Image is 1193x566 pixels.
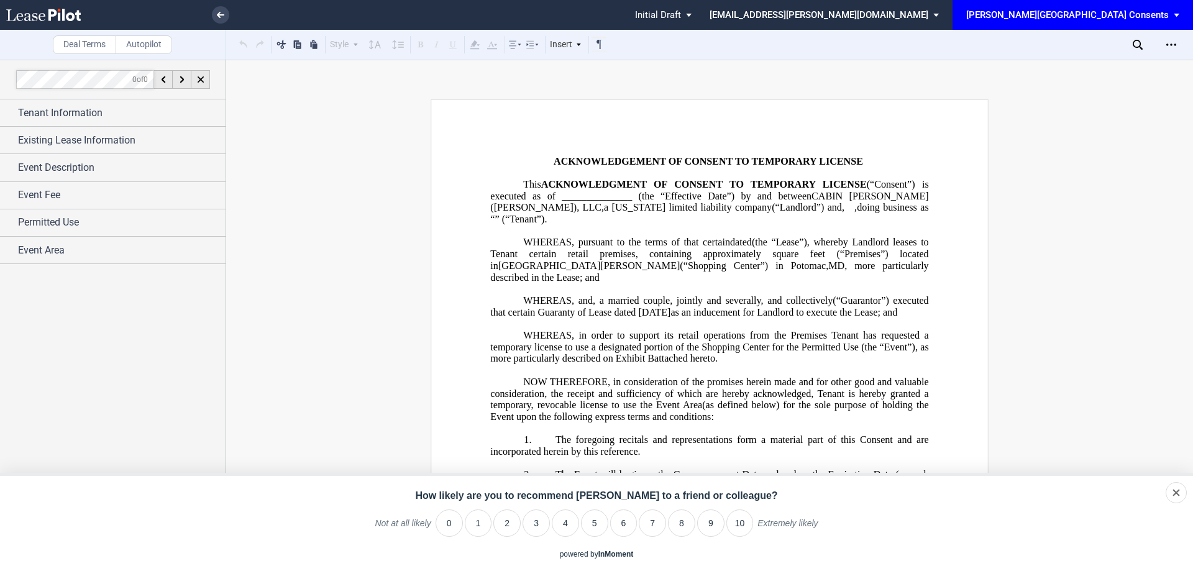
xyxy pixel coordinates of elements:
[524,434,531,445] span: 1.
[670,295,833,306] span: , jointly and severally, and collectively
[498,260,680,272] span: [GEOGRAPHIC_DATA][PERSON_NAME]
[581,509,608,537] li: 5
[493,509,521,537] li: 2
[541,179,867,190] span: ACKNOWLEDGMENT OF CONSENT TO TEMPORARY LICENSE
[854,202,857,213] span: ,
[523,509,550,537] li: 3
[524,469,531,480] span: 2.
[612,202,665,213] span: [US_STATE]
[1161,35,1181,55] div: Open Lease options menu
[828,260,844,272] span: MD
[490,330,931,364] span: WHEREAS, in order to support its retail operations from the Premises Tenant has requested a tempo...
[826,260,828,272] span: ,
[752,237,807,248] span: (the “Lease”)
[560,549,634,560] div: powered by inmoment
[647,353,654,364] a: B
[610,509,638,537] li: 6
[132,75,137,83] span: 0
[505,214,547,225] span: “Tenant”).
[842,202,844,213] span: ,
[578,295,670,306] span: and , a married couple
[53,35,116,54] label: Deal Terms
[697,509,724,537] li: 9
[490,249,931,271] span: square feet (“Premises”) located in
[669,202,772,213] span: limited liability company
[670,306,897,317] span: as an inducement for Landlord to execute the Lease; and
[18,188,60,203] span: Event Fee
[668,509,695,537] li: 8
[490,179,931,201] span: (“Consent”) is executed as of ______________ (the “Effective Date”) by and between
[680,260,783,272] span: (“Shopping Center”) in
[144,75,148,83] span: 0
[592,37,606,52] button: Toggle Control Characters
[490,399,931,422] span: (as defined below) for the sole purpose of holding the Event upon the following express terms and...
[18,106,103,121] span: Tenant Information
[730,237,752,248] span: dated
[18,160,94,175] span: Event Description
[490,202,931,224] span: doing business as “
[18,133,135,148] span: Existing Lease Information
[132,75,148,83] span: of
[490,434,931,457] span: The foregoing recitals and representations form a material part of this Consent and are incorpora...
[639,509,666,537] li: 7
[604,202,608,213] span: a
[523,179,541,190] span: This
[490,237,931,259] span: , whereby Landlord leases to Tenant certain retail premises, containing approximately
[375,518,431,539] label: Not at all likely
[635,9,681,21] span: Initial Draft
[552,509,579,537] li: 4
[18,215,79,230] span: Permitted Use
[523,295,574,306] span: WHEREAS,
[274,37,289,52] button: Cut
[772,202,842,213] span: (“Landlord”) and
[290,37,305,52] button: Copy
[966,9,1169,21] div: [PERSON_NAME][GEOGRAPHIC_DATA] Consents
[523,237,730,248] span: WHEREAS, pursuant to the terms of that certain
[306,37,321,52] button: Paste
[490,295,931,317] span: (“Guarantor”) executed that certain Guaranty of Lease dated [DATE]
[436,509,463,537] li: 0
[548,37,584,53] div: Insert
[18,243,65,258] span: Event Area
[490,190,931,212] span: CABIN [PERSON_NAME] ([PERSON_NAME]), LLC
[1166,482,1187,503] div: Close survey
[116,35,172,54] label: Autopilot
[791,260,826,272] span: Potomac
[495,214,505,225] span: ” (
[490,469,931,491] span: The Event will begin on the Commencement Date and end on the Expiration Date (as such terms are d...
[726,509,754,537] li: 10
[490,377,931,411] span: NOW THEREFORE, in consideration of the promises herein made and for other good and valuable consi...
[757,518,818,539] label: Extremely likely
[490,260,931,283] span: , more particularly described in the Lease; and
[554,155,863,167] span: ACKNOWLEDGEMENT OF CONSENT TO TEMPORARY LICENSE
[601,202,604,213] span: ,
[654,353,718,364] span: attached hereto.
[465,509,492,537] li: 1
[598,550,634,559] a: InMoment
